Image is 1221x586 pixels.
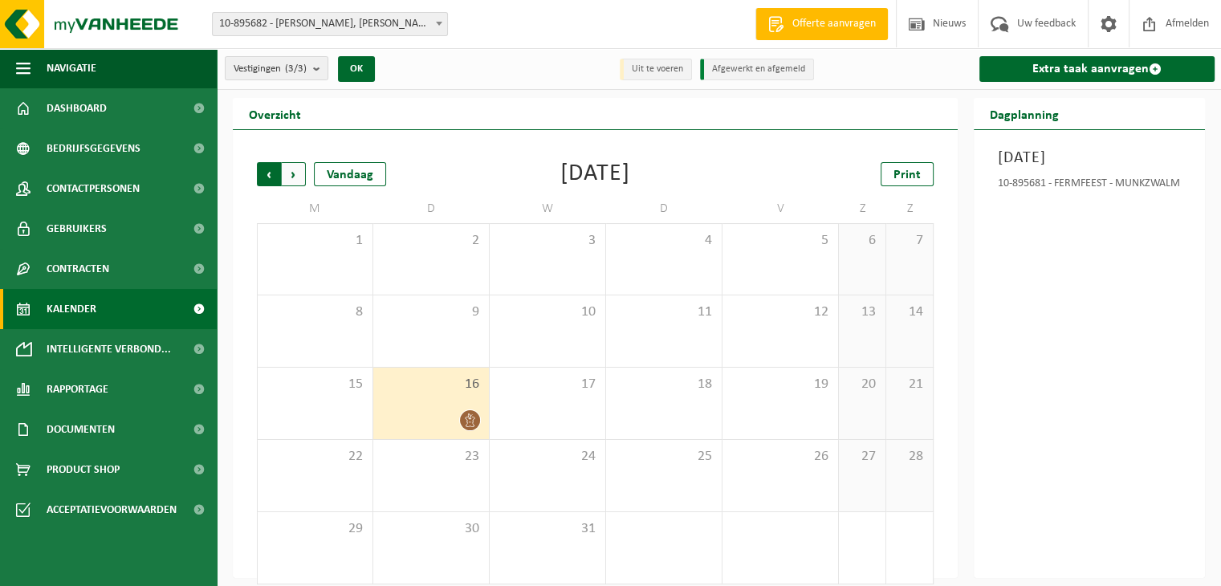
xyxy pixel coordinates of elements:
[498,303,597,321] span: 10
[614,232,714,250] span: 4
[498,232,597,250] span: 3
[894,448,925,466] span: 28
[731,448,830,466] span: 26
[894,232,925,250] span: 7
[979,56,1215,82] a: Extra taak aanvragen
[47,169,140,209] span: Contactpersonen
[373,194,490,223] td: D
[614,448,714,466] span: 25
[498,520,597,538] span: 31
[755,8,888,40] a: Offerte aanvragen
[722,194,839,223] td: V
[498,376,597,393] span: 17
[614,303,714,321] span: 11
[381,520,481,538] span: 30
[266,520,364,538] span: 29
[381,376,481,393] span: 16
[847,376,877,393] span: 20
[212,12,448,36] span: 10-895682 - LAMOTE, BRECHT - MUNKZWALM
[266,232,364,250] span: 1
[847,303,877,321] span: 13
[47,209,107,249] span: Gebruikers
[620,59,692,80] li: Uit te voeren
[886,194,934,223] td: Z
[974,98,1075,129] h2: Dagplanning
[731,376,830,393] span: 19
[213,13,447,35] span: 10-895682 - LAMOTE, BRECHT - MUNKZWALM
[47,289,96,329] span: Kalender
[847,232,877,250] span: 6
[47,128,140,169] span: Bedrijfsgegevens
[839,194,886,223] td: Z
[847,448,877,466] span: 27
[893,169,921,181] span: Print
[560,162,630,186] div: [DATE]
[47,409,115,450] span: Documenten
[225,56,328,80] button: Vestigingen(3/3)
[266,448,364,466] span: 22
[700,59,814,80] li: Afgewerkt en afgemeld
[894,303,925,321] span: 14
[285,63,307,74] count: (3/3)
[498,448,597,466] span: 24
[257,194,373,223] td: M
[998,146,1181,170] h3: [DATE]
[338,56,375,82] button: OK
[266,303,364,321] span: 8
[381,303,481,321] span: 9
[234,57,307,81] span: Vestigingen
[606,194,722,223] td: D
[47,369,108,409] span: Rapportage
[233,98,317,129] h2: Overzicht
[47,249,109,289] span: Contracten
[47,450,120,490] span: Product Shop
[257,162,281,186] span: Vorige
[47,490,177,530] span: Acceptatievoorwaarden
[314,162,386,186] div: Vandaag
[282,162,306,186] span: Volgende
[998,178,1181,194] div: 10-895681 - FERMFEEST - MUNKZWALM
[731,303,830,321] span: 12
[266,376,364,393] span: 15
[881,162,934,186] a: Print
[490,194,606,223] td: W
[894,376,925,393] span: 21
[788,16,880,32] span: Offerte aanvragen
[381,232,481,250] span: 2
[614,376,714,393] span: 18
[731,232,830,250] span: 5
[381,448,481,466] span: 23
[47,48,96,88] span: Navigatie
[47,88,107,128] span: Dashboard
[47,329,171,369] span: Intelligente verbond...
